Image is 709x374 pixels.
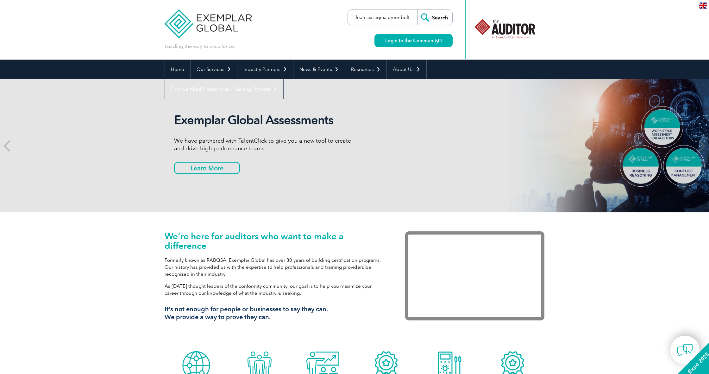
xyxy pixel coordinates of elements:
[374,34,453,47] a: Login to the Community
[165,43,234,50] p: Leading the way to excellence
[699,3,707,9] img: en
[293,60,345,79] a: News & Events
[165,283,386,297] p: As [DATE] thought leaders of the conformity community, our goal is to help you maximize your care...
[405,231,544,320] iframe: Exemplar Global: Working together to make a difference
[174,162,240,174] a: Learn More
[387,60,426,79] a: About Us
[438,39,442,42] img: open_square.png
[191,60,237,79] a: Our Services
[165,79,283,99] a: Find Certified Professional / Training Provider
[165,60,190,79] a: Home
[174,137,354,152] p: We have partnered with TalentClick to give you a new tool to create and drive high-performance teams
[174,113,354,127] h2: Exemplar Global Assessments
[165,257,386,278] p: Formerly known as RABQSA, Exemplar Global has over 30 years of building certification programs. O...
[677,342,693,358] img: contact-chat.png
[417,10,452,25] input: Search
[165,305,386,321] h3: It’s not enough for people or businesses to say they can. We provide a way to prove they can.
[165,231,386,250] h1: We’re here for auditors who want to make a difference
[237,60,293,79] a: Industry Partners
[345,60,386,79] a: Resources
